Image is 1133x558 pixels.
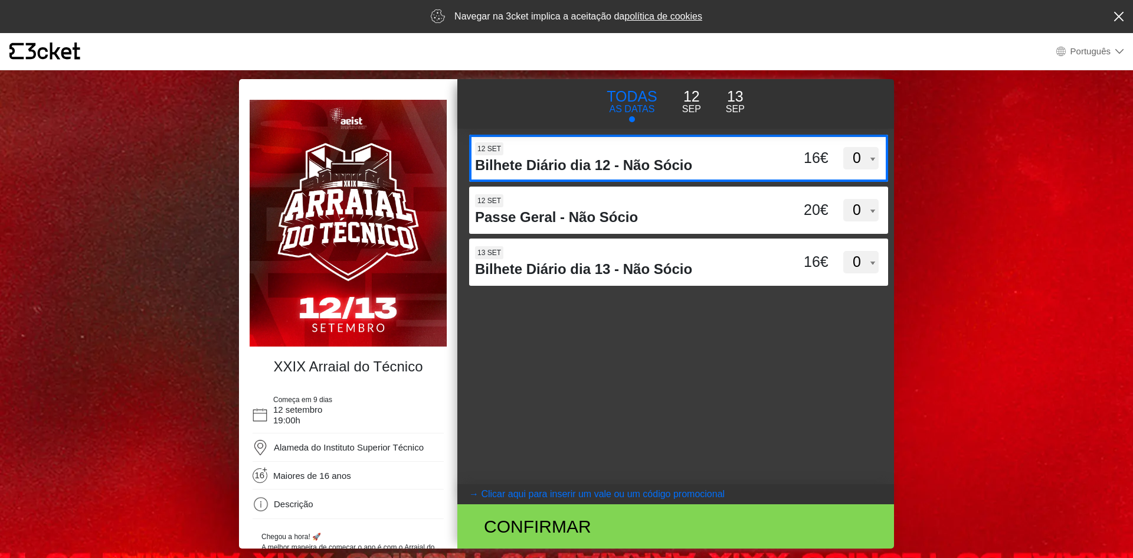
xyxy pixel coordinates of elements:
[713,85,757,117] button: 13 Sep
[481,489,725,499] coupontext: Clicar aqui para inserir um vale ou um código promocional
[475,209,772,226] h4: Passe Geral - Não Sócio
[682,102,701,116] p: Sep
[475,513,742,540] div: Confirmar
[670,85,713,117] button: 12 Sep
[475,246,503,259] span: 13 set
[273,471,351,481] span: Maiores de 16 anos
[843,199,879,221] select: 12 set Passe Geral - Não Sócio 20€
[624,11,702,21] a: política de cookies
[475,261,772,278] h4: Bilhete Diário dia 13 - Não Sócio
[594,85,670,123] button: TODAS AS DATAS
[469,487,479,501] arrow: →
[256,358,441,376] h4: XXIX Arraial do Técnico
[457,504,894,549] button: Confirmar
[9,43,24,60] g: {' '}
[261,533,321,541] span: Chegou a hora! 🚀
[457,484,894,504] button: → Clicar aqui para inserir um vale ou um código promocional
[475,142,503,155] span: 12 set
[261,466,268,472] span: +
[274,442,424,452] span: Alameda do Instituto Superior Técnico
[255,470,268,484] span: 16
[843,251,879,273] select: 13 set Bilhete Diário dia 13 - Não Sócio 16€
[475,157,772,174] h4: Bilhete Diário dia 12 - Não Sócio
[607,102,657,116] p: AS DATAS
[772,147,831,169] div: 16€
[250,100,447,347] img: e49d6b16d0b2489fbe161f82f243c176.webp
[726,86,745,108] p: 13
[682,86,701,108] p: 12
[726,102,745,116] p: Sep
[843,147,879,169] select: 12 set Bilhete Diário dia 12 - Não Sócio 16€
[772,199,831,221] div: 20€
[274,499,313,509] span: Descrição
[475,194,503,207] span: 12 set
[273,396,332,404] span: Começa em 9 dias
[607,86,657,108] p: TODAS
[772,251,831,273] div: 16€
[273,404,322,425] span: 12 setembro 19:00h
[454,9,702,24] p: Navegar na 3cket implica a aceitação da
